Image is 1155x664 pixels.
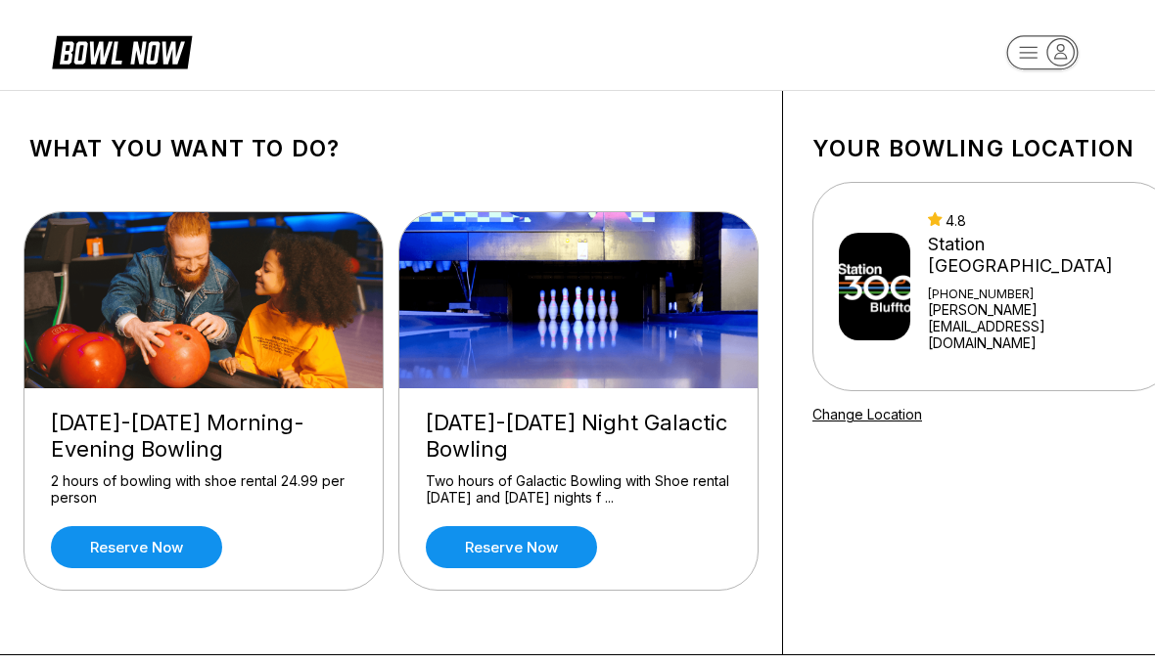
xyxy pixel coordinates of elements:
div: 4.8 [928,212,1149,229]
div: [DATE]-[DATE] Night Galactic Bowling [426,410,731,463]
a: Change Location [812,406,922,422]
div: Station [GEOGRAPHIC_DATA] [928,234,1149,277]
div: Two hours of Galactic Bowling with Shoe rental [DATE] and [DATE] nights f ... [426,472,731,507]
img: Station 300 Bluffton [839,233,910,340]
div: [DATE]-[DATE] Morning-Evening Bowling [51,410,356,463]
a: Reserve now [51,526,222,568]
h1: What you want to do? [29,135,753,162]
a: [PERSON_NAME][EMAIL_ADDRESS][DOMAIN_NAME] [928,301,1149,351]
div: [PHONE_NUMBER] [928,287,1149,301]
img: Friday-Sunday Morning-Evening Bowling [24,212,385,388]
a: Reserve now [426,526,597,568]
img: Friday-Saturday Night Galactic Bowling [399,212,760,388]
div: 2 hours of bowling with shoe rental 24.99 per person [51,472,356,507]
